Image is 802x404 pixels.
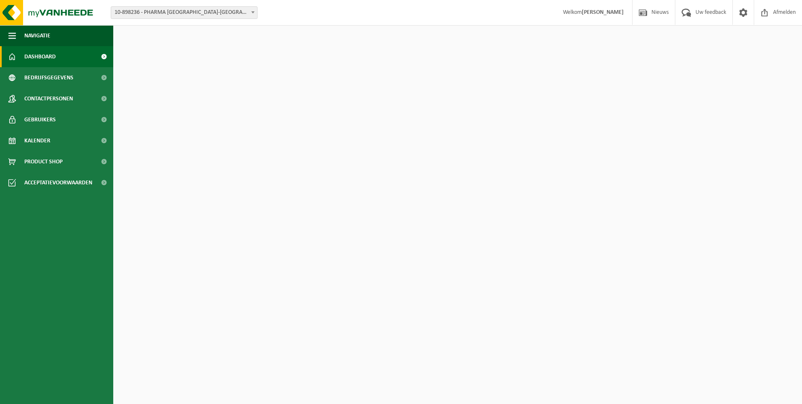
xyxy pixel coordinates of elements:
[111,6,258,19] span: 10-898236 - PHARMA BELGIUM-BELMEDIS TESSENDERLO - TESSENDERLO
[111,7,257,18] span: 10-898236 - PHARMA BELGIUM-BELMEDIS TESSENDERLO - TESSENDERLO
[24,88,73,109] span: Contactpersonen
[24,130,50,151] span: Kalender
[24,25,50,46] span: Navigatie
[24,67,73,88] span: Bedrijfsgegevens
[582,9,624,16] strong: [PERSON_NAME]
[24,46,56,67] span: Dashboard
[24,109,56,130] span: Gebruikers
[24,151,62,172] span: Product Shop
[24,172,92,193] span: Acceptatievoorwaarden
